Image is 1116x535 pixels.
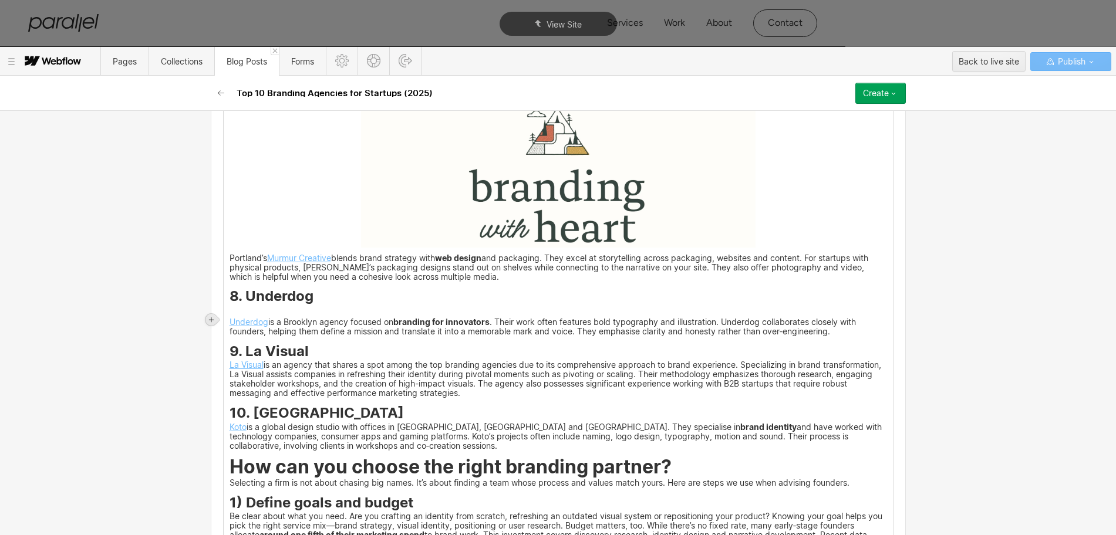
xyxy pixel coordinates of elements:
p: ‍ [230,307,887,315]
strong: branding for innovators [393,317,490,327]
span: View Site [547,19,582,29]
span: Publish [1056,53,1085,70]
strong: brand identity [740,422,797,432]
div: Back to live site [959,53,1019,70]
span: Pages [113,56,137,66]
span: Forms [291,56,314,66]
p: is a Brooklyn agency focused on . Their work often features bold typography and illustration. Und... [230,319,887,336]
strong: 10. [GEOGRAPHIC_DATA] [230,404,404,421]
strong: web design [435,253,481,263]
div: Create [863,89,889,98]
span: Collections [161,56,203,66]
p: is an agency that shares a spot among the top branding agencies due to its comprehensive approach... [230,362,887,398]
a: Underdog [230,317,268,327]
strong: 8. Underdog [230,287,313,304]
span: Blog Posts [227,56,267,66]
strong: 1) Define goals and budget [230,494,413,511]
a: Koto [230,422,247,432]
a: La Visual [230,360,264,370]
strong: How can you choose the right branding partner? [230,455,672,478]
strong: 9. La Visual [230,343,309,360]
p: Selecting a firm is not about chasing big names. It’s about finding a team whose process and valu... [230,480,887,487]
button: Back to live site [952,51,1026,72]
button: Create [855,83,906,104]
p: is a global design studio with offices in [GEOGRAPHIC_DATA], [GEOGRAPHIC_DATA] and [GEOGRAPHIC_DA... [230,424,887,451]
h2: Top 10 Branding Agencies for Startups (2025) [237,90,433,97]
button: Publish [1030,52,1111,71]
a: Close 'Blog Posts' tab [271,47,279,55]
a: Murmur Creative [267,253,331,263]
p: Portland’s blends brand strategy with and packaging. They excel at storytelling across packaging,... [230,255,887,282]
